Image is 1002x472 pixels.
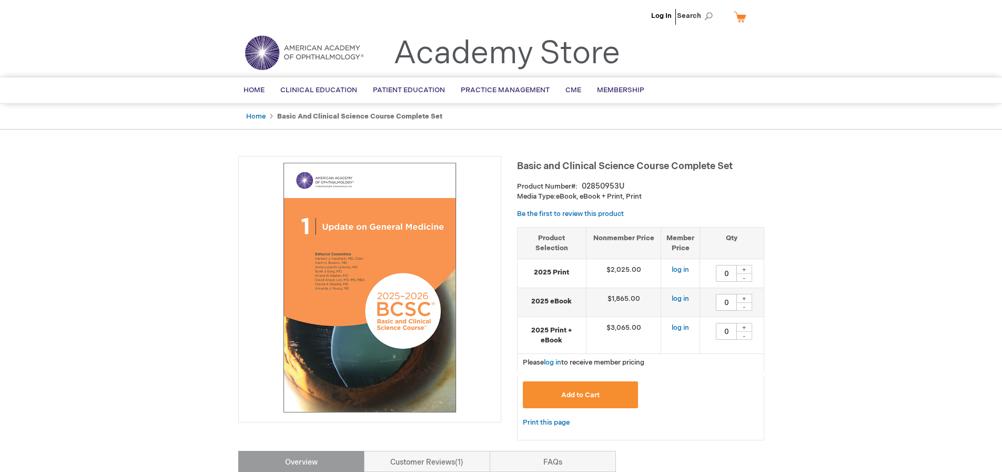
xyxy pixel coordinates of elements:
span: Please to receive member pricing [523,358,644,367]
button: Add to Cart [523,381,639,408]
strong: Media Type: [517,192,556,201]
strong: 2025 Print [523,268,581,278]
div: - [736,302,752,311]
a: Academy Store [393,35,620,73]
div: + [736,294,752,303]
div: 02850953U [582,181,624,192]
span: Search [677,5,717,26]
input: Qty [716,294,737,311]
span: Patient Education [373,86,445,94]
a: log in [672,265,689,274]
div: + [736,323,752,332]
input: Qty [716,323,737,340]
span: Basic and Clinical Science Course Complete Set [517,161,733,172]
a: Be the first to review this product [517,210,624,218]
td: $1,865.00 [586,288,661,317]
span: 1 [455,458,463,467]
img: Basic and Clinical Science Course Complete Set [244,162,495,414]
strong: 2025 Print + eBook [523,326,581,345]
strong: Product Number [517,182,578,191]
a: Overview [238,451,365,472]
a: Log In [651,12,672,20]
a: log in [672,294,689,303]
input: Qty [716,265,737,282]
th: Qty [700,227,764,259]
strong: Basic and Clinical Science Course Complete Set [277,112,442,121]
span: Home [244,86,265,94]
a: log in [672,323,689,332]
div: - [736,273,752,282]
div: + [736,265,752,274]
th: Product Selection [518,227,586,259]
a: FAQs [490,451,616,472]
th: Nonmember Price [586,227,661,259]
a: log in [544,358,561,367]
strong: 2025 eBook [523,297,581,307]
a: Home [246,112,266,121]
span: Practice Management [461,86,550,94]
td: $3,065.00 [586,317,661,354]
th: Member Price [661,227,700,259]
span: CME [565,86,581,94]
span: Membership [597,86,644,94]
a: Customer Reviews1 [364,451,490,472]
p: eBook, eBook + Print, Print [517,192,764,202]
span: Add to Cart [561,391,600,399]
a: Print this page [523,416,570,429]
span: Clinical Education [280,86,357,94]
div: - [736,331,752,340]
td: $2,025.00 [586,259,661,288]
